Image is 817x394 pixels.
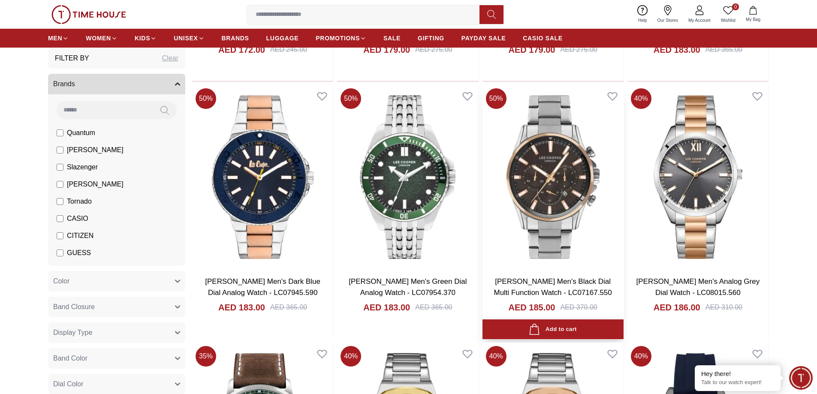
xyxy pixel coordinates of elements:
[789,366,813,390] div: Chat Widget
[509,44,555,56] h4: AED 179.00
[135,34,150,42] span: KIDS
[67,179,124,189] span: [PERSON_NAME]
[67,145,124,155] span: [PERSON_NAME]
[523,30,563,46] a: CASIO SALE
[461,30,506,46] a: PAYDAY SALE
[654,44,700,56] h4: AED 183.00
[67,231,93,241] span: CITIZEN
[48,271,185,292] button: Color
[383,30,401,46] a: SALE
[53,79,75,89] span: Brands
[135,30,157,46] a: KIDS
[218,44,265,56] h4: AED 172.00
[529,324,576,335] div: Add to cart
[486,88,506,109] span: 50 %
[53,353,87,364] span: Band Color
[57,215,63,222] input: CASIO
[415,45,452,55] div: AED 275.00
[57,250,63,256] input: GUESS
[53,328,92,338] span: Display Type
[636,277,760,297] a: [PERSON_NAME] Men's Analog Grey Dial Watch - LC08015.560
[418,30,444,46] a: GIFTING
[631,346,651,367] span: 40 %
[652,3,683,25] a: Our Stores
[705,45,742,55] div: AED 365.00
[222,34,249,42] span: BRANDS
[654,17,681,24] span: Our Stores
[196,346,216,367] span: 35 %
[627,85,769,269] img: Lee Cooper Men's Analog Grey Dial Watch - LC08015.560
[742,16,764,23] span: My Bag
[57,147,63,153] input: [PERSON_NAME]
[67,214,88,224] span: CASIO
[523,34,563,42] span: CASIO SALE
[67,265,93,275] span: ORIENT
[732,3,739,10] span: 0
[316,34,360,42] span: PROMOTIONS
[363,301,410,313] h4: AED 183.00
[461,34,506,42] span: PAYDAY SALE
[67,248,91,258] span: GUESS
[701,370,774,378] div: Hey there!
[174,34,198,42] span: UNISEX
[266,34,299,42] span: LUGGAGE
[266,30,299,46] a: LUGGAGE
[560,302,597,313] div: AED 370.00
[418,34,444,42] span: GIFTING
[48,297,185,317] button: Band Closure
[51,5,126,24] img: ...
[162,53,178,63] div: Clear
[86,34,111,42] span: WOMEN
[67,162,98,172] span: Slazenger
[341,88,361,109] span: 50 %
[633,3,652,25] a: Help
[270,45,307,55] div: AED 245.00
[685,17,714,24] span: My Account
[482,85,624,269] img: Lee Cooper Men's Black Dial Multi Function Watch - LC07167.550
[67,196,92,207] span: Tornado
[48,322,185,343] button: Display Type
[509,301,555,313] h4: AED 185.00
[86,30,118,46] a: WOMEN
[486,346,506,367] span: 40 %
[174,30,204,46] a: UNISEX
[705,302,742,313] div: AED 310.00
[494,277,612,297] a: [PERSON_NAME] Men's Black Dial Multi Function Watch - LC07167.550
[270,302,307,313] div: AED 365.00
[57,129,63,136] input: Quantum
[48,348,185,369] button: Band Color
[316,30,366,46] a: PROMOTIONS
[57,198,63,205] input: Tornado
[57,164,63,171] input: Slazenger
[341,346,361,367] span: 40 %
[196,88,216,109] span: 50 %
[701,379,774,386] p: Talk to our watch expert!
[654,301,700,313] h4: AED 186.00
[218,301,265,313] h4: AED 183.00
[67,128,95,138] span: Quantum
[53,276,69,286] span: Color
[635,17,651,24] span: Help
[48,30,69,46] a: MEN
[718,17,739,24] span: Wishlist
[205,277,320,297] a: [PERSON_NAME] Men's Dark Blue Dial Analog Watch - LC07945.590
[192,85,333,269] img: Lee Cooper Men's Dark Blue Dial Analog Watch - LC07945.590
[53,302,95,312] span: Band Closure
[48,74,185,94] button: Brands
[560,45,597,55] div: AED 275.00
[363,44,410,56] h4: AED 179.00
[57,232,63,239] input: CITIZEN
[415,302,452,313] div: AED 365.00
[57,181,63,188] input: [PERSON_NAME]
[716,3,741,25] a: 0Wishlist
[482,319,624,340] button: Add to cart
[631,88,651,109] span: 40 %
[222,30,249,46] a: BRANDS
[48,34,62,42] span: MEN
[337,85,478,269] img: Lee Cooper Men's Green Dial Analog Watch - LC07954.370
[55,53,89,63] h3: Filter By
